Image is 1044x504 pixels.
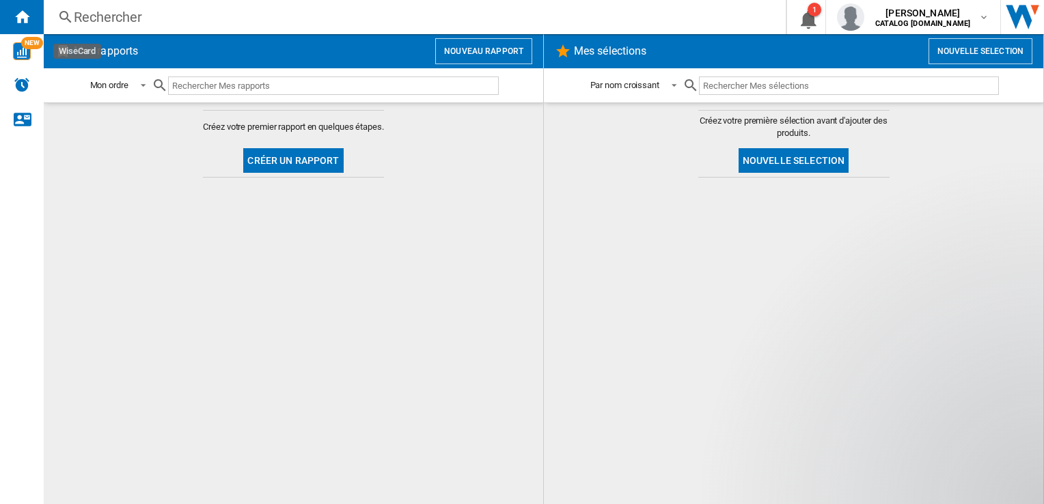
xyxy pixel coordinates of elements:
[203,121,383,133] span: Créez votre premier rapport en quelques étapes.
[698,115,890,139] span: Créez votre première sélection avant d'ajouter des produits.
[875,6,970,20] span: [PERSON_NAME]
[571,38,649,64] h2: Mes sélections
[168,76,499,95] input: Rechercher Mes rapports
[435,38,532,64] button: Nouveau rapport
[243,148,343,173] button: Créer un rapport
[90,80,128,90] div: Mon ordre
[21,37,43,49] span: NEW
[739,148,849,173] button: Nouvelle selection
[699,76,999,95] input: Rechercher Mes sélections
[14,76,30,93] img: alerts-logo.svg
[929,38,1032,64] button: Nouvelle selection
[590,80,659,90] div: Par nom croissant
[875,19,970,28] b: CATALOG [DOMAIN_NAME]
[71,38,141,64] h2: Mes rapports
[13,42,31,60] img: wise-card.svg
[74,8,750,27] div: Rechercher
[837,3,864,31] img: profile.jpg
[808,3,821,16] div: 1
